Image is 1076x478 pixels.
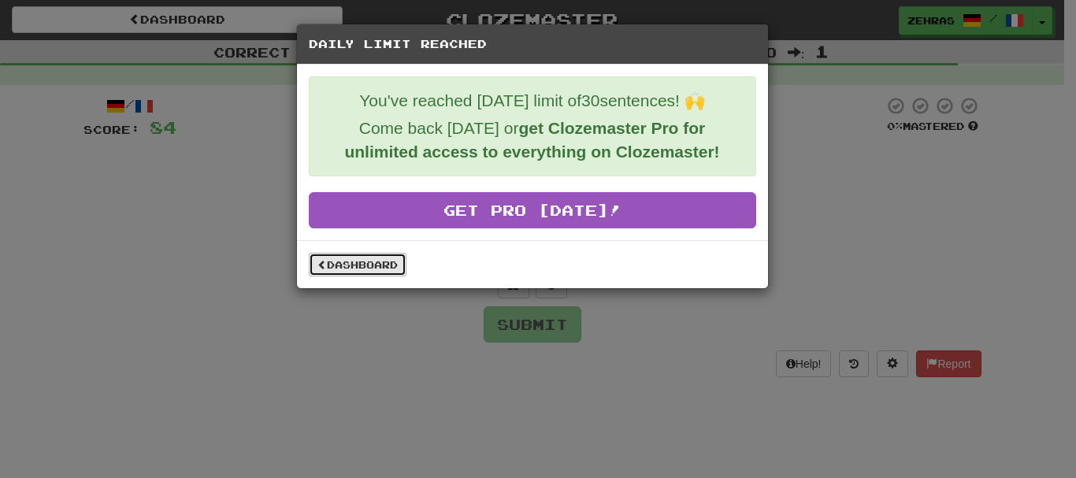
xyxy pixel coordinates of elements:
p: Come back [DATE] or [321,117,744,164]
h5: Daily Limit Reached [309,36,756,52]
strong: get Clozemaster Pro for unlimited access to everything on Clozemaster! [344,119,719,161]
a: Get Pro [DATE]! [309,192,756,228]
a: Dashboard [309,253,406,276]
p: You've reached [DATE] limit of 30 sentences! 🙌 [321,89,744,113]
